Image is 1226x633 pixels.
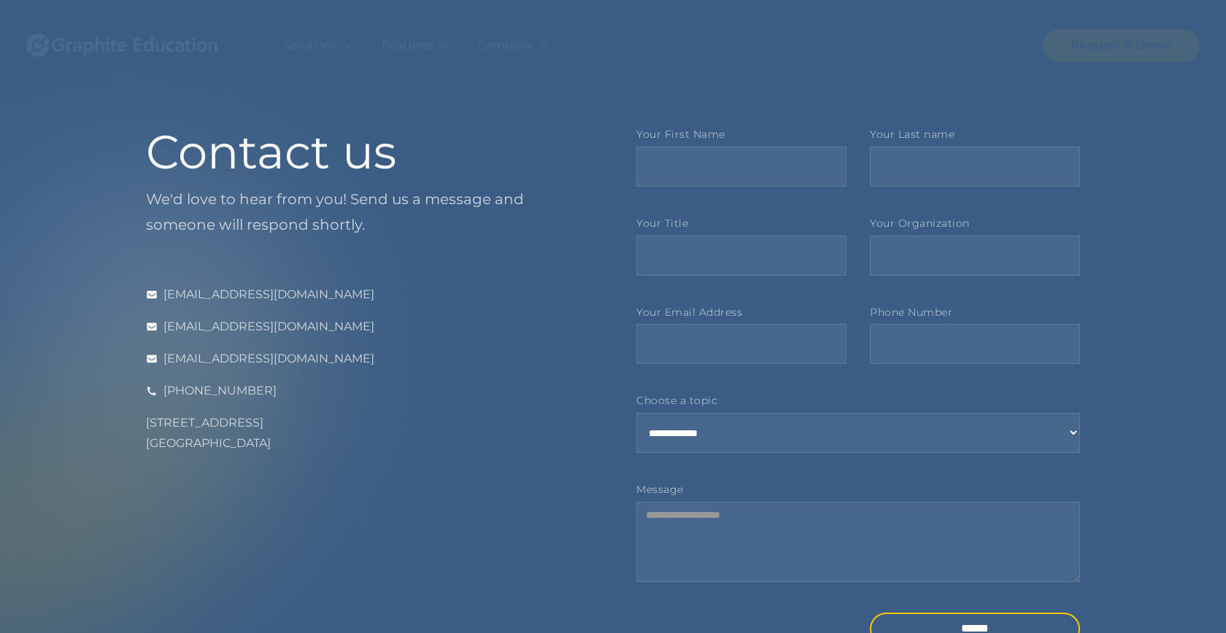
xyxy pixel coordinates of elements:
[636,395,1080,407] label: Choose a topic
[146,128,590,175] h1: Contact us
[367,16,463,74] div: Features
[163,381,277,401] div: [PHONE_NUMBER]
[870,128,1080,141] label: Your Last name
[163,284,374,305] div: [EMAIL_ADDRESS][DOMAIN_NAME]
[477,35,534,55] div: Company
[636,217,847,230] label: Your Title
[146,413,590,454] div: [STREET_ADDRESS] [GEOGRAPHIC_DATA]
[146,316,590,337] a: [EMAIL_ADDRESS][DOMAIN_NAME]
[870,217,1080,230] label: Your Organization
[163,349,374,369] div: [EMAIL_ADDRESS][DOMAIN_NAME]
[146,349,590,369] a: [EMAIL_ADDRESS][DOMAIN_NAME]
[1071,35,1172,55] div: Request A Demo
[636,484,1080,496] label: Message
[1043,29,1200,62] a: Request A Demo
[163,316,374,337] div: [EMAIL_ADDRESS][DOMAIN_NAME]
[269,16,367,74] div: Solutions
[26,16,245,74] a: home
[146,284,590,305] a: [EMAIL_ADDRESS][DOMAIN_NAME]
[636,306,847,319] label: Your Email Address
[636,128,847,141] label: Your First Name
[382,35,433,55] div: Features
[146,381,590,401] a: [PHONE_NUMBER]
[870,306,1080,319] label: Phone Number
[146,187,590,238] p: We'd love to hear from you! Send us a message and someone will respond shortly.
[463,16,563,74] div: Company
[283,35,338,55] div: Solutions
